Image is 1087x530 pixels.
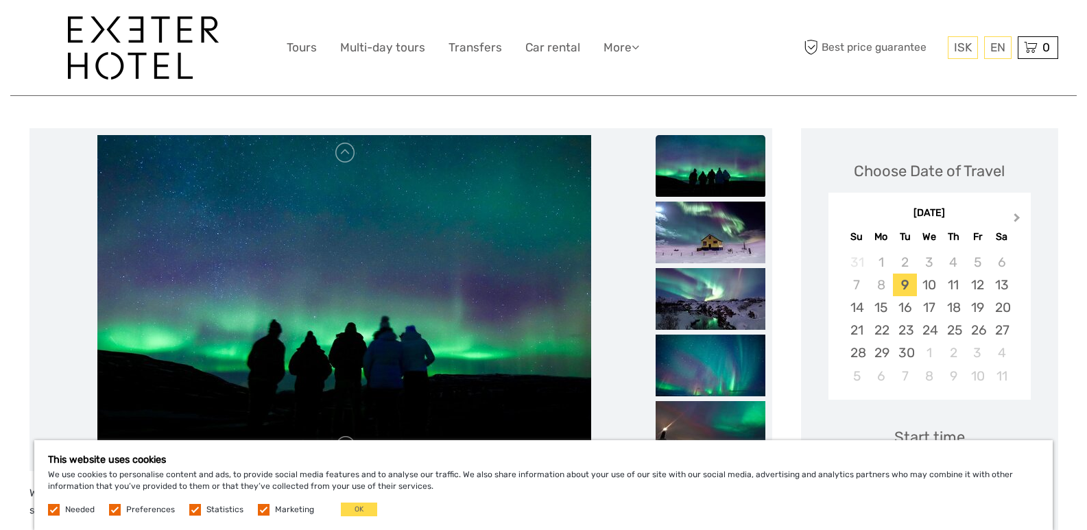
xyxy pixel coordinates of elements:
[656,202,765,263] img: c98f3496009e44809d000fa2aee3e51b_slider_thumbnail.jpeg
[65,504,95,516] label: Needed
[893,228,917,246] div: Tu
[942,365,966,387] div: Choose Thursday, October 9th, 2025
[966,296,990,319] div: Choose Friday, September 19th, 2025
[48,454,1039,466] h5: This website uses cookies
[68,16,219,80] img: 1336-96d47ae6-54fc-4907-bf00-0fbf285a6419_logo_big.jpg
[942,319,966,341] div: Choose Thursday, September 25th, 2025
[893,251,917,274] div: Not available Tuesday, September 2nd, 2025
[869,251,893,274] div: Not available Monday, September 1st, 2025
[990,251,1014,274] div: Not available Saturday, September 6th, 2025
[34,440,1053,530] div: We use cookies to personalise content and ads, to provide social media features and to analyse ou...
[966,365,990,387] div: Choose Friday, October 10th, 2025
[917,365,941,387] div: Choose Wednesday, October 8th, 2025
[845,365,869,387] div: Choose Sunday, October 5th, 2025
[275,504,314,516] label: Marketing
[845,319,869,341] div: Choose Sunday, September 21st, 2025
[869,319,893,341] div: Choose Monday, September 22nd, 2025
[942,296,966,319] div: Choose Thursday, September 18th, 2025
[990,341,1014,364] div: Choose Saturday, October 4th, 2025
[894,426,965,448] div: Start time
[990,228,1014,246] div: Sa
[449,38,502,58] a: Transfers
[828,206,1031,221] div: [DATE]
[917,319,941,341] div: Choose Wednesday, September 24th, 2025
[845,274,869,296] div: Not available Sunday, September 7th, 2025
[1040,40,1052,54] span: 0
[845,228,869,246] div: Su
[954,40,972,54] span: ISK
[984,36,1012,59] div: EN
[893,319,917,341] div: Choose Tuesday, September 23rd, 2025
[990,319,1014,341] div: Choose Saturday, September 27th, 2025
[893,274,917,296] div: Choose Tuesday, September 9th, 2025
[917,251,941,274] div: Not available Wednesday, September 3rd, 2025
[893,365,917,387] div: Choose Tuesday, October 7th, 2025
[990,296,1014,319] div: Choose Saturday, September 20th, 2025
[869,228,893,246] div: Mo
[833,251,1026,387] div: month 2025-09
[942,341,966,364] div: Choose Thursday, October 2nd, 2025
[966,274,990,296] div: Choose Friday, September 12th, 2025
[1007,210,1029,232] button: Next Month
[942,274,966,296] div: Choose Thursday, September 11th, 2025
[801,36,944,59] span: Best price guarantee
[340,38,425,58] a: Multi-day tours
[341,503,377,516] button: OK
[656,135,765,197] img: e8695a2a1b034f3abde31fbeb22657e9_slider_thumbnail.jpg
[604,38,639,58] a: More
[656,401,765,463] img: 620f1439602b4a4588db59d06174df7a_slider_thumbnail.jpg
[869,365,893,387] div: Choose Monday, October 6th, 2025
[990,274,1014,296] div: Choose Saturday, September 13th, 2025
[942,251,966,274] div: Not available Thursday, September 4th, 2025
[869,296,893,319] div: Choose Monday, September 15th, 2025
[29,485,772,520] p: Words alone cannot capture the breathtaking beauty of the Aurora Borealis, also known as the Nort...
[917,296,941,319] div: Choose Wednesday, September 17th, 2025
[525,38,580,58] a: Car rental
[966,319,990,341] div: Choose Friday, September 26th, 2025
[854,160,1005,182] div: Choose Date of Travel
[97,135,591,464] img: e8695a2a1b034f3abde31fbeb22657e9_main_slider.jpg
[656,268,765,330] img: 8c3ac6806fd64b33a2ca3b64f1dd7e56_slider_thumbnail.jpg
[917,228,941,246] div: We
[942,228,966,246] div: Th
[845,296,869,319] div: Choose Sunday, September 14th, 2025
[893,341,917,364] div: Choose Tuesday, September 30th, 2025
[893,296,917,319] div: Choose Tuesday, September 16th, 2025
[126,504,175,516] label: Preferences
[966,341,990,364] div: Choose Friday, October 3rd, 2025
[917,341,941,364] div: Choose Wednesday, October 1st, 2025
[656,335,765,396] img: 7b10c2ed7d464e8ba987b42cc1113a35_slider_thumbnail.jpg
[845,251,869,274] div: Not available Sunday, August 31st, 2025
[869,274,893,296] div: Not available Monday, September 8th, 2025
[966,251,990,274] div: Not available Friday, September 5th, 2025
[990,365,1014,387] div: Choose Saturday, October 11th, 2025
[206,504,243,516] label: Statistics
[287,38,317,58] a: Tours
[869,341,893,364] div: Choose Monday, September 29th, 2025
[917,274,941,296] div: Choose Wednesday, September 10th, 2025
[845,341,869,364] div: Choose Sunday, September 28th, 2025
[966,228,990,246] div: Fr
